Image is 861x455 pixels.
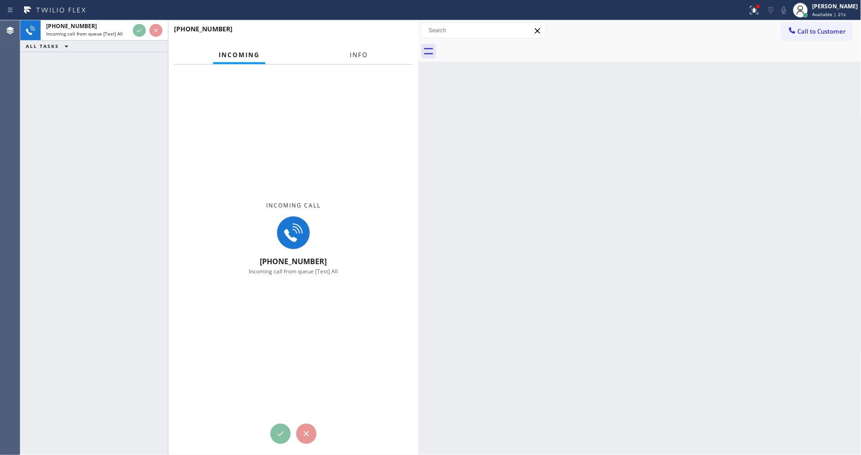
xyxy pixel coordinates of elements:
[133,24,146,37] button: Accept
[149,24,162,37] button: Reject
[260,256,327,266] span: [PHONE_NUMBER]
[344,46,373,64] button: Info
[270,424,291,444] button: Accept
[350,51,368,59] span: Info
[813,11,846,18] span: Available | 21s
[782,23,852,40] button: Call to Customer
[266,201,321,209] span: Incoming call
[798,27,846,35] span: Call to Customer
[777,4,790,17] button: Mute
[26,43,59,49] span: ALL TASKS
[46,30,123,37] span: Incoming call from queue [Test] All
[174,24,233,33] span: [PHONE_NUMBER]
[296,424,317,444] button: Reject
[219,51,260,59] span: Incoming
[249,267,338,275] span: Incoming call from queue [Test] All
[422,23,545,38] input: Search
[213,46,265,64] button: Incoming
[46,22,97,30] span: [PHONE_NUMBER]
[813,2,858,10] div: [PERSON_NAME]
[20,41,78,52] button: ALL TASKS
